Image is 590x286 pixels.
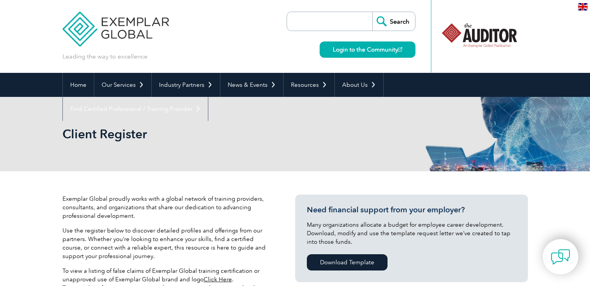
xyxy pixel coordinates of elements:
[307,221,516,246] p: Many organizations allocate a budget for employee career development. Download, modify and use th...
[372,12,415,31] input: Search
[62,226,272,260] p: Use the register below to discover detailed profiles and offerings from our partners. Whether you...
[62,52,147,61] p: Leading the way to excellence
[63,97,208,121] a: Find Certified Professional / Training Provider
[307,205,516,215] h3: Need financial support from your employer?
[220,73,283,97] a: News & Events
[398,47,402,52] img: open_square.png
[320,41,415,58] a: Login to the Community
[62,195,272,220] p: Exemplar Global proudly works with a global network of training providers, consultants, and organ...
[551,247,570,267] img: contact-chat.png
[284,73,334,97] a: Resources
[62,128,388,140] h2: Client Register
[152,73,220,97] a: Industry Partners
[307,254,388,270] a: Download Template
[63,73,94,97] a: Home
[335,73,383,97] a: About Us
[578,3,588,10] img: en
[204,276,232,283] a: Click Here
[94,73,151,97] a: Our Services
